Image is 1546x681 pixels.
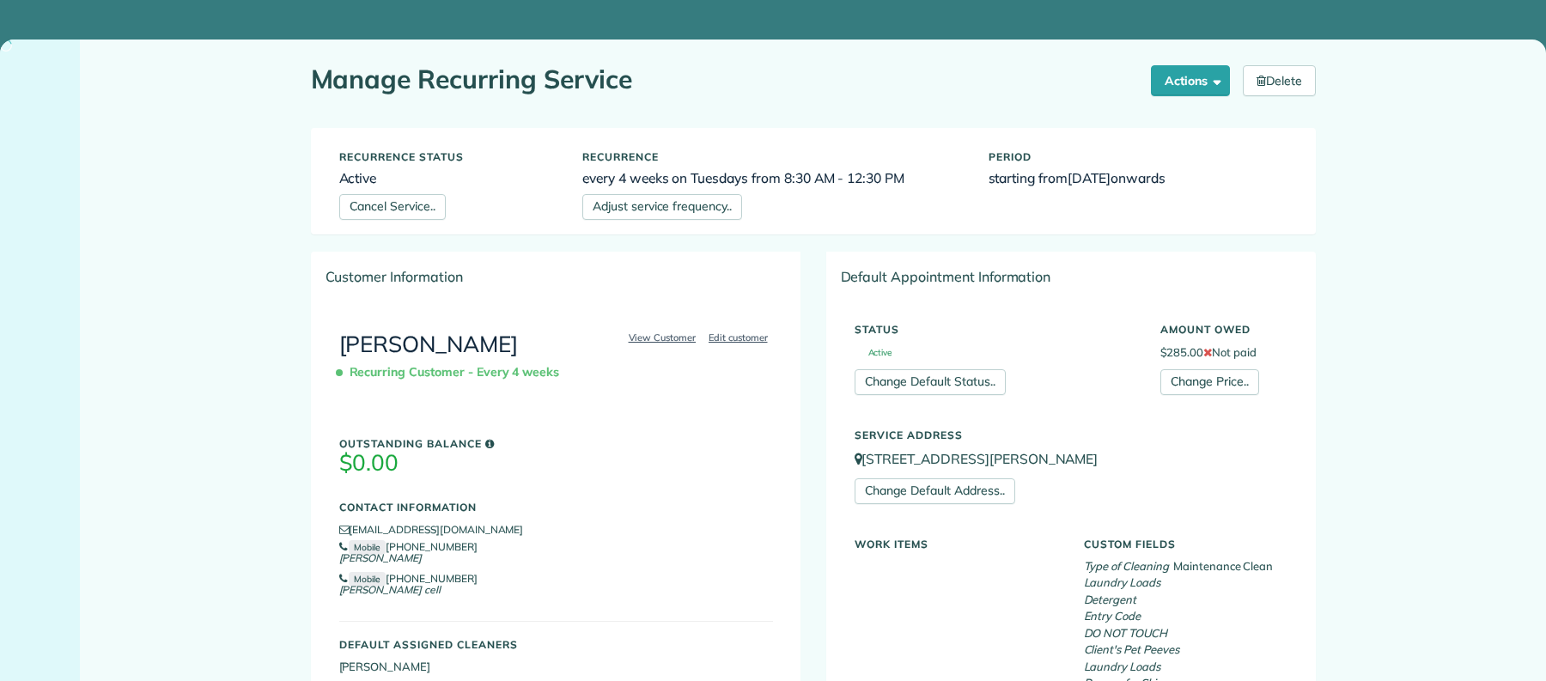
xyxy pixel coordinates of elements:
em: Detergent [1084,593,1137,606]
h5: Status [855,324,1135,335]
span: Maintenance Clean [1173,559,1273,573]
h5: Period [989,151,1287,162]
h3: $0.00 [339,451,773,476]
em: DO NOT TOUCH [1084,626,1168,640]
a: Change Default Status.. [855,369,1006,395]
a: Adjust service frequency.. [582,194,742,220]
h5: Work Items [855,538,1058,550]
h5: Outstanding Balance [339,438,773,449]
a: Cancel Service.. [339,194,446,220]
h5: Default Assigned Cleaners [339,639,773,650]
a: Delete [1243,65,1316,96]
a: Mobile[PHONE_NUMBER] [339,540,478,553]
h6: starting from onwards [989,171,1287,185]
h6: every 4 weeks on Tuesdays from 8:30 AM - 12:30 PM [582,171,963,185]
em: Type of Cleaning [1084,559,1169,573]
h5: Amount Owed [1160,324,1287,335]
div: $285.00 Not paid [1147,315,1300,395]
small: Mobile [349,540,386,555]
small: Mobile [349,572,386,587]
span: Recurring Customer - Every 4 weeks [339,357,567,387]
h1: Manage Recurring Service [311,65,1139,94]
span: [PERSON_NAME] cell [339,583,441,596]
a: View Customer [624,330,702,345]
em: Laundry Loads [1084,575,1161,589]
div: Default Appointment Information [827,252,1315,301]
h5: Recurrence status [339,151,557,162]
a: Change Default Address.. [855,478,1015,504]
a: Change Price.. [1160,369,1259,395]
a: Mobile[PHONE_NUMBER] [339,572,478,585]
em: Client's Pet Peeves [1084,642,1179,656]
a: Edit customer [703,330,773,345]
em: Laundry Loads [1084,660,1161,673]
div: Customer Information [312,252,800,301]
li: [PERSON_NAME] [339,659,773,676]
h5: Service Address [855,429,1287,441]
span: [DATE] [1068,169,1111,186]
button: Actions [1151,65,1230,96]
p: [STREET_ADDRESS][PERSON_NAME] [855,449,1287,469]
h5: Custom Fields [1084,538,1287,550]
span: Active [855,349,892,357]
h5: Recurrence [582,151,963,162]
a: [PERSON_NAME] [339,330,519,358]
li: [EMAIL_ADDRESS][DOMAIN_NAME] [339,521,773,538]
h5: Contact Information [339,502,773,513]
em: Entry Code [1084,609,1141,623]
h6: Active [339,171,557,185]
span: [PERSON_NAME] [339,551,423,564]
